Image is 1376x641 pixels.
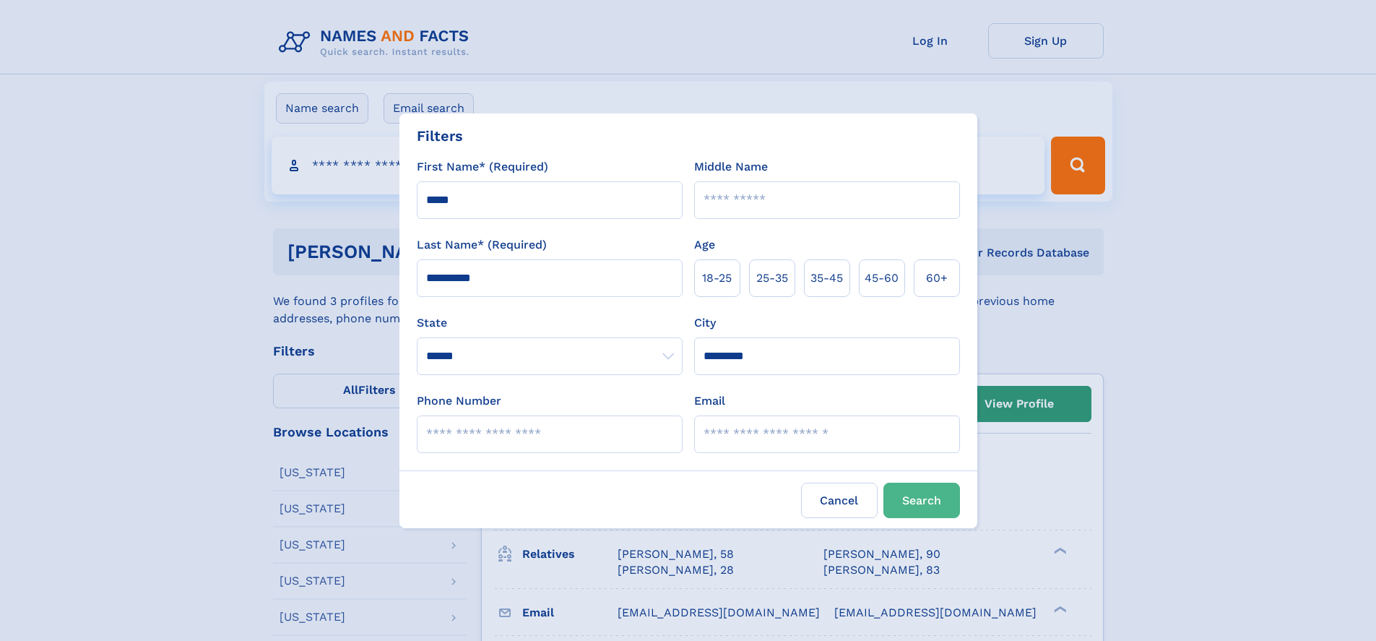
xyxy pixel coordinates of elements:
label: Last Name* (Required) [417,236,547,254]
span: 18‑25 [702,270,732,287]
label: Age [694,236,715,254]
span: 35‑45 [810,270,843,287]
span: 45‑60 [865,270,899,287]
label: Email [694,392,725,410]
label: City [694,314,716,332]
label: First Name* (Required) [417,158,548,176]
label: Cancel [801,483,878,518]
div: Filters [417,125,463,147]
span: 25‑35 [756,270,788,287]
label: Phone Number [417,392,501,410]
label: State [417,314,683,332]
button: Search [883,483,960,518]
span: 60+ [926,270,948,287]
label: Middle Name [694,158,768,176]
